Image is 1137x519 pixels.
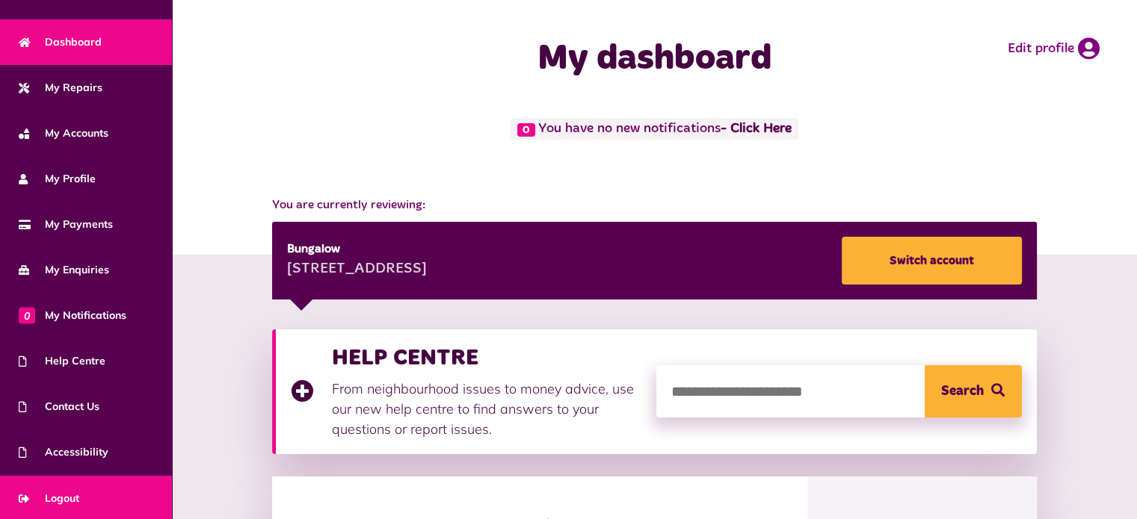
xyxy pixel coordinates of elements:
[332,379,641,439] p: From neighbourhood issues to money advice, use our new help centre to find answers to your questi...
[517,123,535,137] span: 0
[511,118,798,140] span: You have no new notifications
[287,240,427,258] div: Bungalow
[19,125,108,141] span: My Accounts
[272,196,1036,214] span: You are currently reviewing:
[19,399,99,414] span: Contact Us
[842,237,1022,285] a: Switch account
[941,365,984,417] span: Search
[19,262,109,278] span: My Enquiries
[19,491,79,506] span: Logout
[287,258,427,281] div: [STREET_ADDRESS]
[19,307,35,323] span: 0
[721,122,792,136] a: - Click Here
[19,353,105,369] span: Help Centre
[19,217,113,232] span: My Payments
[428,37,881,81] h1: My dashboard
[332,344,641,371] h3: HELP CENTRE
[19,80,102,96] span: My Repairs
[19,308,126,323] span: My Notifications
[19,171,96,187] span: My Profile
[19,34,102,50] span: Dashboard
[19,444,108,460] span: Accessibility
[925,365,1022,417] button: Search
[1008,37,1100,60] a: Edit profile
